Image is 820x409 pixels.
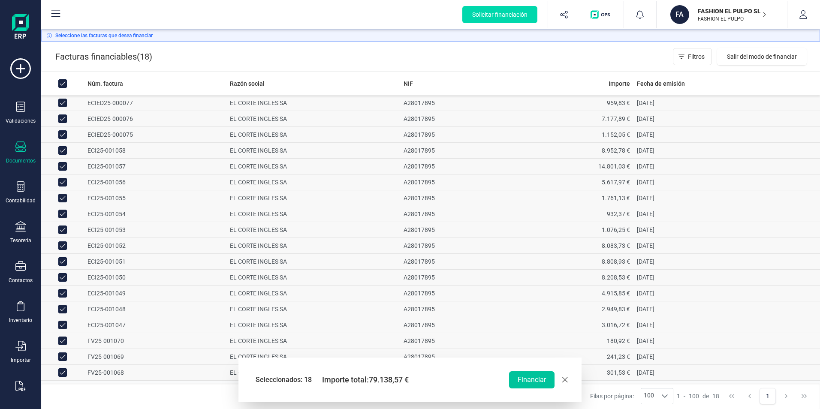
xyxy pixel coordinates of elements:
[724,388,740,404] button: First Page
[400,206,517,222] td: A28017895
[400,238,517,254] td: A28017895
[58,305,67,313] div: Row Unselected c1f9859c-964d-43a7-b1a6-0c95ddb346cf
[517,301,633,317] td: 2.949,83 €
[84,127,226,143] td: ECIED25-000075
[637,79,685,88] span: Fecha de emisión
[6,117,36,124] div: Validaciones
[58,289,67,298] div: Row Unselected 63ba869c-ea8b-4f96-8d9a-103697b30214
[55,48,152,65] div: Facturas financiables ( )
[633,365,820,381] td: [DATE]
[517,111,633,127] td: 7.177,89 €
[226,174,400,190] td: EL CORTE INGLES SA
[84,111,226,127] td: ECIED25-000076
[226,159,400,174] td: EL CORTE INGLES SA
[585,1,618,28] button: Logo de OPS
[84,174,226,190] td: ECI25-001056
[84,349,226,365] td: FV25-001069
[58,114,67,123] div: Row Unselected badc9f97-9c84-4d0f-8bc2-3504cd2c89b1
[517,143,633,159] td: 8.952,78 €
[633,317,820,333] td: [DATE]
[633,270,820,286] td: [DATE]
[698,7,766,15] p: FASHION EL PULPO SL
[58,337,67,345] div: Row Unselected 0b47c460-c1a0-493d-b9e5-e2a0f0435019
[58,352,67,361] div: Row Unselected 4d66a8c9-e6d0-439e-a77e-fee72bf2ee2c
[633,286,820,301] td: [DATE]
[633,143,820,159] td: [DATE]
[778,388,794,404] button: Next Page
[226,286,400,301] td: EL CORTE INGLES SA
[517,127,633,143] td: 1.152,05 €
[517,317,633,333] td: 3.016,72 €
[58,79,67,88] div: All items selected
[796,388,812,404] button: Last Page
[58,130,67,139] div: Row Unselected 84a891ff-3280-4b81-9c80-116625263a09
[58,194,67,202] div: Row Unselected 2d126051-88dc-4902-ad88-ac63121b3496
[400,286,517,301] td: A28017895
[633,190,820,206] td: [DATE]
[517,174,633,190] td: 5.617,97 €
[84,159,226,174] td: ECI25-001057
[591,10,613,19] img: Logo de OPS
[58,99,67,107] div: Row Unselected 4aba123e-7dd8-490d-9732-ffe852206807
[400,317,517,333] td: A28017895
[517,254,633,270] td: 8.808,93 €
[670,5,689,24] div: FA
[84,333,226,349] td: FV25-001070
[590,388,673,404] div: Filas por página:
[226,127,400,143] td: EL CORTE INGLES SA
[226,301,400,317] td: EL CORTE INGLES SA
[400,270,517,286] td: A28017895
[404,79,413,88] span: NIF
[633,159,820,174] td: [DATE]
[58,210,67,218] div: Row Unselected 9ff35d61-1a0b-4a72-8911-13da5731fd20
[689,392,699,400] span: 100
[226,111,400,127] td: EL CORTE INGLES SA
[226,190,400,206] td: EL CORTE INGLES SA
[641,388,657,404] span: 100
[400,95,517,111] td: A28017895
[400,111,517,127] td: A28017895
[517,270,633,286] td: 8.208,53 €
[87,79,123,88] span: Núm. factura
[400,159,517,174] td: A28017895
[226,222,400,238] td: EL CORTE INGLES SA
[633,238,820,254] td: [DATE]
[633,206,820,222] td: [DATE]
[633,301,820,317] td: [DATE]
[633,174,820,190] td: [DATE]
[462,6,537,23] button: Solicitar financiación
[517,349,633,365] td: 241,23 €
[58,241,67,250] div: Row Unselected 803f286c-f0c4-45f3-b58a-9022112ff775
[517,206,633,222] td: 932,37 €
[84,254,226,270] td: ECI25-001051
[400,349,517,365] td: A28017895
[226,95,400,111] td: EL CORTE INGLES SA
[712,392,719,400] span: 18
[517,95,633,111] td: 959,83 €
[226,143,400,159] td: EL CORTE INGLES SA
[517,159,633,174] td: 14.801,03 €
[58,162,67,171] div: Row Unselected 83f434bd-70c4-4741-8bc3-df60dcb98658
[760,388,776,404] button: Page 1
[84,95,226,111] td: ECIED25-000077
[84,238,226,254] td: ECI25-001052
[84,301,226,317] td: ECI25-001048
[517,286,633,301] td: 4.915,85 €
[9,277,33,284] div: Contactos
[84,365,226,381] td: FV25-001068
[400,254,517,270] td: A28017895
[400,222,517,238] td: A28017895
[322,374,409,386] span: Importe total: 79.138,57 €
[633,333,820,349] td: [DATE]
[226,206,400,222] td: EL CORTE INGLES SA
[517,222,633,238] td: 1.076,25 €
[698,15,766,22] p: FASHION EL PULPO
[702,392,709,400] span: de
[11,357,31,364] div: Importar
[10,237,31,244] div: Tesorería
[12,14,29,41] img: Logo Finanedi
[400,190,517,206] td: A28017895
[226,317,400,333] td: EL CORTE INGLES SA
[509,371,555,388] button: Financiar
[727,52,797,61] span: Salir del modo de financiar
